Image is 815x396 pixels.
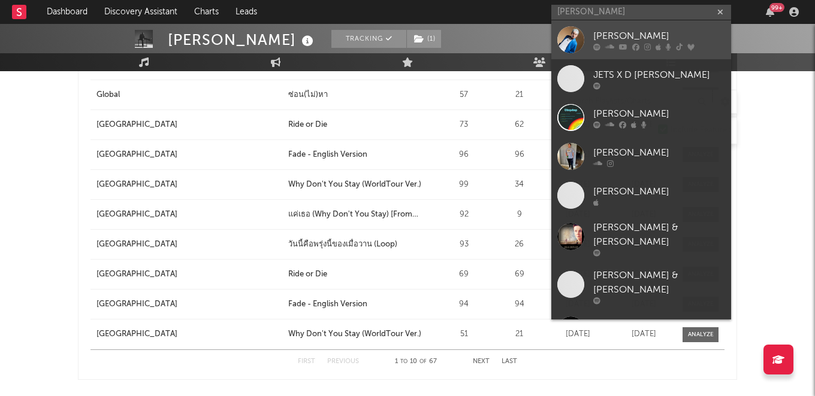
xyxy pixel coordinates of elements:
div: 93 [437,239,491,251]
div: [DATE] [548,298,608,310]
a: แค่เธอ (Why Don't You Stay) [From KinnPorsche The Series] [288,209,431,221]
div: 99 + [769,3,784,12]
div: [DATE] [614,328,674,340]
div: [DATE] [548,328,608,340]
button: Previous [327,358,359,365]
div: 62 [497,119,542,131]
div: Global [96,89,120,101]
div: [PERSON_NAME] [593,145,725,160]
div: [PERSON_NAME] [593,184,725,199]
div: [GEOGRAPHIC_DATA] [96,119,177,131]
div: 94 [437,298,491,310]
div: 96 [497,149,542,161]
div: Why Don't You Stay (WorldTour Ver.) [288,328,421,340]
a: วันนี้คือพรุ่งนี้ของเมื่อวาน (Loop) [288,239,431,251]
a: [GEOGRAPHIC_DATA] [96,209,282,221]
div: 73 [437,119,491,131]
div: 26 [497,239,542,251]
div: [DATE] [548,149,608,161]
div: 69 [497,269,542,281]
div: JETS X D [PERSON_NAME] [593,68,725,82]
div: Fade - English Version [288,298,367,310]
a: [GEOGRAPHIC_DATA] [96,149,282,161]
div: Why Don't You Stay (WorldTour Ver.) [288,179,421,191]
a: Ride or Die [288,119,431,131]
div: [PERSON_NAME] [593,29,725,43]
div: ซ่อน(ไม่)หา [288,89,328,101]
div: 1 10 67 [383,355,449,369]
div: 99 [437,179,491,191]
div: 57 [437,89,491,101]
div: 92 [437,209,491,221]
span: ( 1 ) [406,30,442,48]
div: [DATE] [548,179,608,191]
a: Ride or Die [288,269,431,281]
div: [GEOGRAPHIC_DATA] [96,239,177,251]
a: [GEOGRAPHIC_DATA] [96,119,282,131]
button: First [298,358,315,365]
a: Fade - English Version [288,149,431,161]
div: 96 [437,149,491,161]
div: 21 [497,328,542,340]
div: [GEOGRAPHIC_DATA] [96,328,177,340]
div: [GEOGRAPHIC_DATA] [96,269,177,281]
a: [PERSON_NAME] [551,137,731,176]
div: [GEOGRAPHIC_DATA] [96,149,177,161]
a: Global [96,89,282,101]
a: Why Don't You Stay (WorldTour Ver.) [288,328,431,340]
div: [GEOGRAPHIC_DATA] [96,179,177,191]
div: [PERSON_NAME] & [PERSON_NAME] [593,269,725,297]
span: of [419,359,427,364]
a: Fade - English Version [288,298,431,310]
div: [PERSON_NAME] [593,319,725,333]
button: Tracking [331,30,406,48]
div: Ride or Die [288,269,327,281]
a: [GEOGRAPHIC_DATA] [96,328,282,340]
div: [DATE] [548,119,608,131]
div: [DATE] [548,89,608,101]
div: 51 [437,328,491,340]
a: [PERSON_NAME] & [PERSON_NAME] [551,215,731,263]
span: to [400,359,407,364]
div: Fade - English Version [288,149,367,161]
a: JETS X D [PERSON_NAME] [551,59,731,98]
button: (1) [407,30,441,48]
a: [GEOGRAPHIC_DATA] [96,298,282,310]
div: 21 [497,89,542,101]
div: [GEOGRAPHIC_DATA] [96,209,177,221]
div: [DATE] [548,239,608,251]
a: [PERSON_NAME] [551,20,731,59]
div: [GEOGRAPHIC_DATA] [96,298,177,310]
div: 34 [497,179,542,191]
div: [PERSON_NAME] [168,30,316,50]
div: วันนี้คือพรุ่งนี้ของเมื่อวาน (Loop) [288,239,397,251]
div: [PERSON_NAME] [593,106,725,121]
a: [PERSON_NAME] [551,176,731,215]
a: [PERSON_NAME] & [PERSON_NAME] [551,263,731,310]
button: Last [502,358,517,365]
a: [PERSON_NAME] [551,98,731,137]
div: 9 [497,209,542,221]
div: [DATE] [548,269,608,281]
a: [GEOGRAPHIC_DATA] [96,179,282,191]
input: Search for artists [551,5,731,20]
button: Next [473,358,490,365]
div: 94 [497,298,542,310]
a: [GEOGRAPHIC_DATA] [96,269,282,281]
a: Why Don't You Stay (WorldTour Ver.) [288,179,431,191]
a: [PERSON_NAME] [551,310,731,349]
a: ซ่อน(ไม่)หา [288,89,431,101]
div: 69 [437,269,491,281]
div: [PERSON_NAME] & [PERSON_NAME] [593,221,725,249]
div: Ride or Die [288,119,327,131]
a: [GEOGRAPHIC_DATA] [96,239,282,251]
button: 99+ [766,7,774,17]
div: [DATE] [548,209,608,221]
